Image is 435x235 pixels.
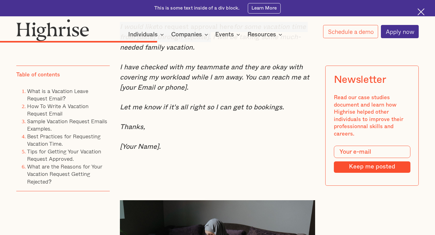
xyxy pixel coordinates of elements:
div: Resources [247,31,284,38]
div: Companies [171,31,210,38]
a: Best Practices for Requesting Vacation Time. [27,132,101,148]
form: Modal Form [334,145,410,172]
div: Companies [171,31,202,38]
div: Read our case studies document and learn how Highrise helped other individuals to improve their p... [334,94,410,137]
div: Events [215,31,242,38]
a: How To Write A Vacation Request Email [27,101,89,118]
a: Sample Vacation Request Emails Examples. [27,116,107,133]
input: Keep me posted [334,161,410,172]
img: Highrise logo [16,19,89,41]
a: Apply now [381,25,419,38]
em: Let me know if it's all right so I can get to bookings. [120,104,284,111]
div: Individuals [128,31,166,38]
a: Schedule a demo [323,25,378,38]
div: Events [215,31,234,38]
img: Cross icon [417,8,425,15]
em: for some vacation time from [date] through to[date]. I will be taking some much-needed family vac... [120,23,306,51]
div: Individuals [128,31,158,38]
div: This is some text inside of a div block. [154,5,239,11]
em: [Your Name]. [120,143,161,150]
div: Resources [247,31,276,38]
em: Thanks, [120,124,145,130]
input: Your e-mail [334,145,410,158]
a: What are the Reasons for Your Vacation Request Getting Rejected? [27,162,102,185]
a: What is a Vacation Leave Request Email? [27,86,88,103]
em: I have checked with my teammate and they are okay with covering my workload while I am away. You ... [120,64,309,91]
a: Tips for Getting Your Vacation Request Approved. [27,147,101,163]
a: Learn More [248,3,281,14]
div: Newsletter [334,74,386,86]
p: ‍ [120,161,315,172]
div: Table of contents [16,71,60,79]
